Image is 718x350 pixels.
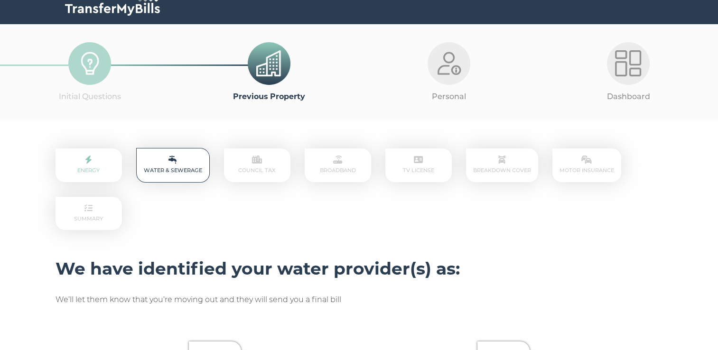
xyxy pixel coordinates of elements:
[305,148,371,182] p: Broadband
[56,258,663,279] h3: We have identified your water provider(s) as:
[224,148,290,182] p: Council Tax
[56,197,122,230] p: Summary
[385,148,452,182] p: TV License
[56,294,663,306] p: We’ll let them know that you’re moving out and they will send you a final bill
[256,50,282,76] img: Previous-Property.png
[615,50,641,76] img: Dashboard-Light.png
[436,50,462,76] img: Personal-Light.png
[359,91,539,103] p: Personal
[77,50,103,76] img: Initial-Questions-Icon.png
[552,148,621,182] p: Motor Insurance
[539,91,718,103] p: Dashboard
[466,148,538,182] p: Breakdown Cover
[136,148,210,183] p: Water & Sewerage
[77,157,100,174] a: Energy
[179,91,359,103] p: Previous Property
